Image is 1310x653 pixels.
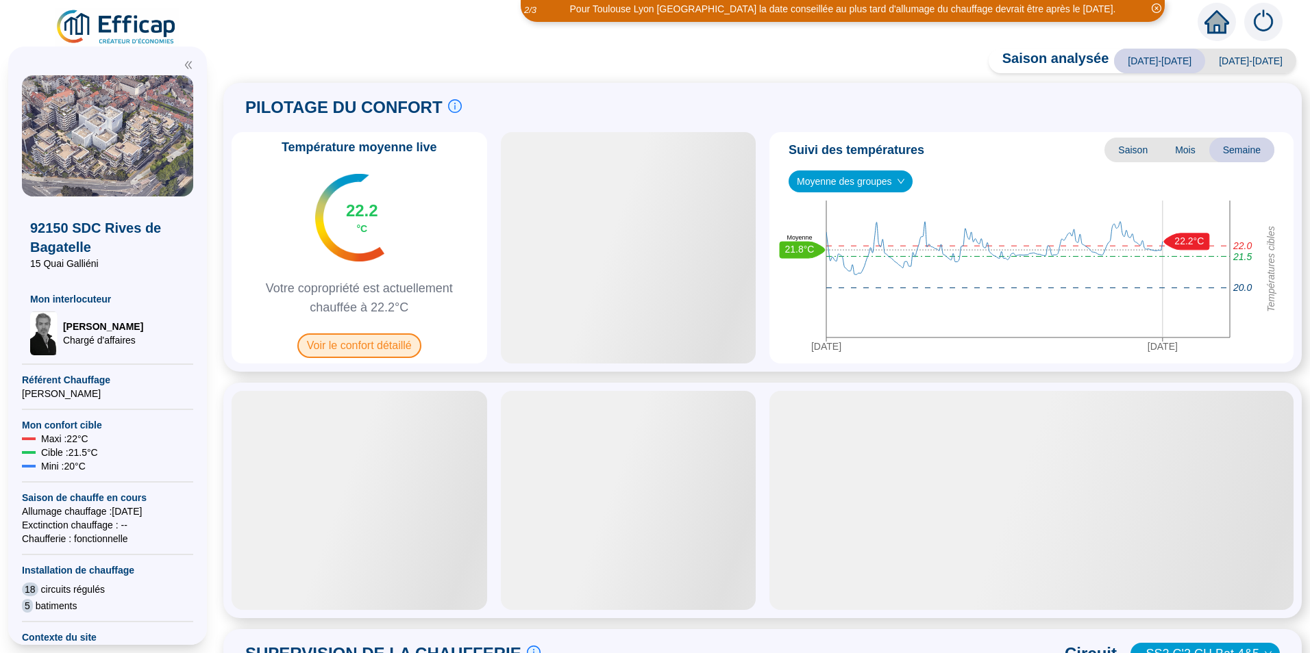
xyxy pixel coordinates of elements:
span: down [897,177,905,185]
span: 18 [22,582,38,596]
span: 92150 SDC Rives de Bagatelle [30,218,185,257]
span: [PERSON_NAME] [22,387,193,400]
tspan: 20.0 [1233,283,1252,294]
text: Moyenne [787,234,812,241]
span: [PERSON_NAME] [63,320,143,333]
span: close-circle [1152,3,1161,13]
span: circuits régulés [41,582,105,596]
span: Température moyenne live [273,138,445,157]
img: alerts [1244,3,1283,41]
span: Installation de chauffage [22,563,193,577]
span: Suivi des températures [789,140,924,159]
span: home [1204,10,1229,34]
tspan: [DATE] [811,341,841,352]
span: Moyenne des groupes [797,171,904,192]
span: double-left [184,60,193,70]
text: 22.2°C [1174,235,1204,246]
tspan: [DATE] [1148,341,1178,352]
span: Votre copropriété est actuellement chauffée à 22.2°C [237,279,482,317]
img: efficap energie logo [55,8,179,47]
span: Mon interlocuteur [30,292,185,306]
span: 22.2 [346,200,378,222]
span: Mini : 20 °C [41,459,86,473]
tspan: 21.5 [1233,251,1252,262]
span: Semaine [1209,138,1274,162]
div: Pour Toulouse Lyon [GEOGRAPHIC_DATA] la date conseillée au plus tard d'allumage du chauffage devr... [570,2,1116,16]
span: info-circle [448,99,462,113]
span: Mois [1161,138,1209,162]
span: Saison [1104,138,1161,162]
span: Saison analysée [989,49,1109,73]
span: 15 Quai Galliéni [30,257,185,270]
span: PILOTAGE DU CONFORT [245,97,443,118]
span: Référent Chauffage [22,373,193,387]
span: Cible : 21.5 °C [41,446,98,459]
span: °C [356,222,367,235]
img: Chargé d'affaires [30,311,58,355]
img: indicateur températures [315,174,384,261]
span: batiments [36,599,77,613]
span: Exctinction chauffage : -- [22,518,193,532]
span: [DATE]-[DATE] [1114,49,1205,73]
tspan: Températures cibles [1265,226,1276,312]
span: Maxi : 22 °C [41,432,88,446]
i: 2 / 3 [524,5,536,15]
span: Chargé d'affaires [63,333,143,347]
span: Chaufferie : fonctionnelle [22,532,193,546]
span: [DATE]-[DATE] [1205,49,1296,73]
tspan: 22.0 [1233,240,1252,251]
span: Mon confort cible [22,418,193,432]
span: Voir le confort détaillé [297,333,421,358]
span: Saison de chauffe en cours [22,491,193,504]
text: 21.8°C [785,244,815,255]
span: Contexte du site [22,630,193,644]
span: 5 [22,599,33,613]
span: Allumage chauffage : [DATE] [22,504,193,518]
